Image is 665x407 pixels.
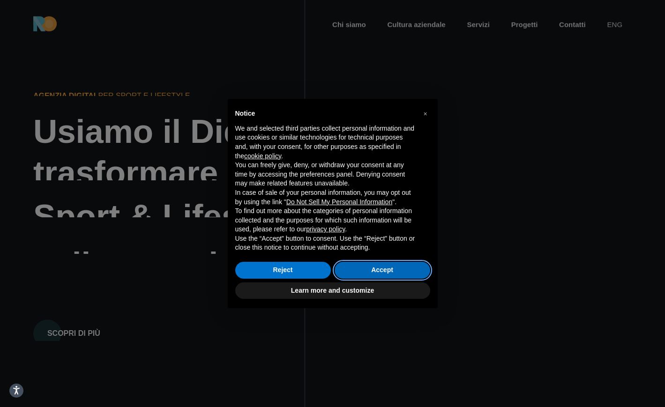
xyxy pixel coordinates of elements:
[235,207,415,234] p: To find out more about the categories of personal information collected and the purposes for whic...
[235,262,331,279] button: Reject
[235,124,415,161] p: We and selected third parties collect personal information and use cookies or similar technologie...
[235,161,415,188] p: You can freely give, deny, or withdraw your consent at any time by accessing the preferences pane...
[306,225,345,233] a: privacy policy
[235,110,415,117] h2: Notice
[423,110,427,118] span: ×
[418,106,433,121] button: Close this notice
[235,188,415,207] p: In case of sale of your personal information, you may opt out by using the link " ".
[235,282,430,299] button: Learn more and customize
[286,198,392,207] button: Do Not Sell My Personal Information
[244,152,281,160] a: cookie policy
[335,262,430,279] button: Accept
[235,234,415,252] p: Use the “Accept” button to consent. Use the “Reject” button or close this notice to continue with...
